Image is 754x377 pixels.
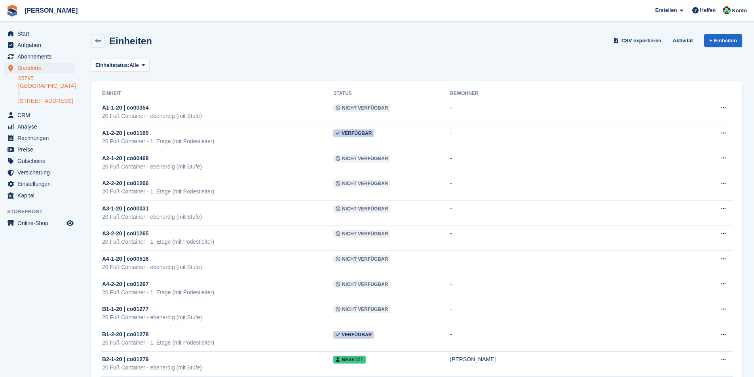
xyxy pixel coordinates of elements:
[102,229,149,238] span: A3-2-20 | co01265
[102,188,333,196] div: 20 Fuß Container - 1. Etage (mit Podestleiter)
[17,110,65,121] span: CRM
[450,201,699,226] td: -
[333,87,450,100] th: Status
[6,5,18,17] img: stora-icon-8386f47178a22dfd0bd8f6a31ec36ba5ce8667c1dd55bd0f319d3a0aa187defe.svg
[65,218,75,228] a: Vorschau-Shop
[450,326,699,352] td: -
[17,63,65,74] span: Standorte
[333,305,390,313] span: Nicht verfügbar
[4,144,75,155] a: menu
[4,63,75,74] a: menu
[4,190,75,201] a: menu
[102,179,149,188] span: A2-2-20 | co01266
[102,213,333,221] div: 20 Fuß Container - ebenerdig (mit Stufe)
[732,7,747,15] span: Konto
[450,355,699,364] div: [PERSON_NAME]
[333,230,390,238] span: Nicht verfügbar
[102,305,149,313] span: B1-1-20 | co01277
[333,155,390,163] span: Nicht verfügbar
[450,125,699,150] td: -
[450,100,699,125] td: -
[4,133,75,144] a: menu
[655,6,677,14] span: Erstellen
[621,37,661,45] span: CSV exportieren
[4,28,75,39] a: menu
[101,87,333,100] th: Einheit
[333,205,390,213] span: Nicht verfügbar
[102,238,333,246] div: 20 Fuß Container - 1. Etage (mit Podestleiter)
[102,112,333,120] div: 20 Fuß Container - ebenerdig (mit Stufe)
[102,288,333,297] div: 20 Fuß Container - 1. Etage (mit Podestleiter)
[612,34,665,47] a: CSV exportieren
[333,356,366,364] span: Besetzt
[17,28,65,39] span: Start
[333,180,390,188] span: Nicht verfügbar
[670,34,696,47] a: Aktivität
[109,36,152,46] h2: Einheiten
[4,178,75,189] a: menu
[17,133,65,144] span: Rechnungen
[17,190,65,201] span: Kapital
[450,276,699,301] td: -
[4,40,75,51] a: menu
[102,280,149,288] span: A4-2-20 | co01267
[17,218,65,229] span: Online-Shop
[450,87,699,100] th: Bewohner
[333,280,390,288] span: Nicht verfügbar
[7,208,79,216] span: Storefront
[18,75,75,105] a: 65795 [GEOGRAPHIC_DATA] | [STREET_ADDRESS]
[333,255,390,263] span: Nicht verfügbar
[95,61,129,69] span: Einheitstatus:
[102,137,333,146] div: 20 Fuß Container - 1. Etage (mit Podestleiter)
[102,330,149,339] span: B1-2-20 | co01278
[4,121,75,132] a: menu
[17,167,65,178] span: Versicherung
[450,225,699,251] td: -
[700,6,716,14] span: Helfen
[17,178,65,189] span: Einstellungen
[102,313,333,322] div: 20 Fuß Container - ebenerdig (mit Stufe)
[333,129,374,137] span: Verfügbar
[102,104,149,112] span: A1-1-20 | co00354
[450,251,699,276] td: -
[723,6,731,14] img: Maximilian Friedl
[704,34,742,47] a: + Einheiten
[450,150,699,175] td: -
[102,364,333,372] div: 20 Fuß Container - ebenerdig (mit Stufe)
[91,59,150,72] button: Einheitstatus: Alle
[102,355,149,364] span: B2-1-20 | co01279
[102,339,333,347] div: 20 Fuß Container - 1. Etage (mit Podestleiter)
[17,155,65,167] span: Gutscheine
[450,175,699,201] td: -
[102,163,333,171] div: 20 Fuß Container - ebenerdig (mit Stufe)
[102,263,333,271] div: 20 Fuß Container - ebenerdig (mit Stufe)
[4,51,75,62] a: menu
[17,144,65,155] span: Preise
[102,255,149,263] span: A4-1-20 | co00516
[102,129,149,137] span: A1-2-20 | co01169
[102,154,149,163] span: A2-1-20 | co00468
[4,110,75,121] a: menu
[17,40,65,51] span: Aufgaben
[333,104,390,112] span: Nicht verfügbar
[450,301,699,326] td: -
[17,51,65,62] span: Abonnements
[17,121,65,132] span: Analyse
[21,4,81,17] a: [PERSON_NAME]
[4,167,75,178] a: menu
[333,331,374,339] span: Verfügbar
[102,205,149,213] span: A3-1-20 | co00031
[4,218,75,229] a: Speisekarte
[129,61,139,69] span: Alle
[4,155,75,167] a: menu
